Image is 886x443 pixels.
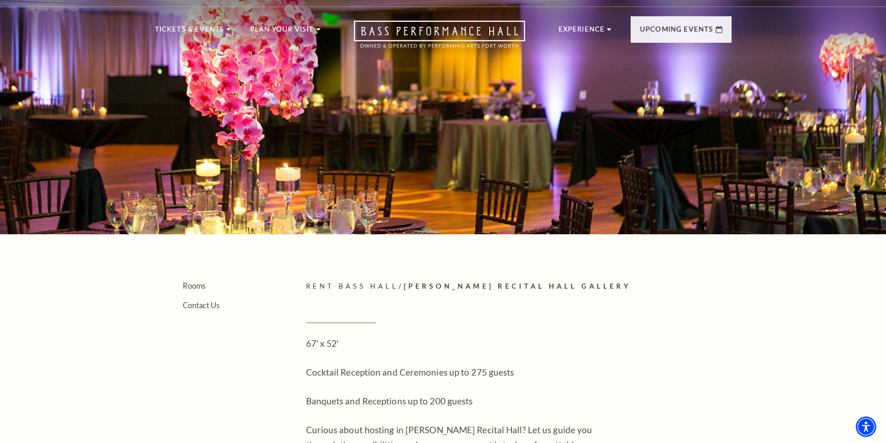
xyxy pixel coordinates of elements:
div: Accessibility Menu [856,417,876,437]
span: Rent Bass Hall [306,282,399,290]
p: Cocktail Reception and Ceremonies up to 275 guests [306,365,608,380]
a: Rooms [183,281,206,290]
p: Tickets & Events [155,24,225,40]
p: / [306,281,732,292]
p: 67' x 52' [306,336,608,351]
p: Upcoming Events [640,24,713,40]
p: Plan Your Visit [250,24,314,40]
p: Banquets and Receptions up to 200 guests [306,394,608,409]
a: Contact Us [183,301,220,310]
span: [PERSON_NAME] Recital Hall Gallery [404,282,631,290]
p: Experience [559,24,605,40]
a: Open this option [320,20,559,57]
